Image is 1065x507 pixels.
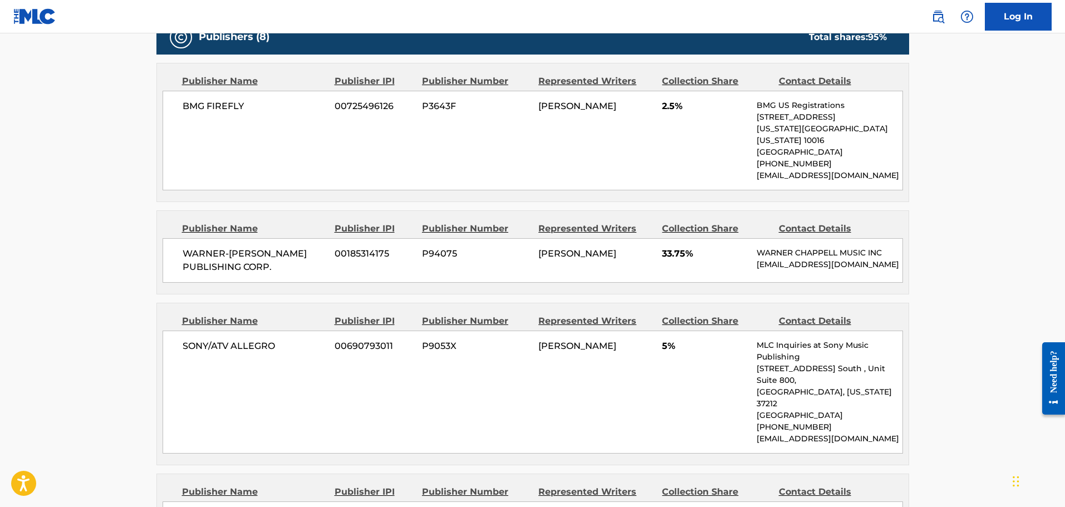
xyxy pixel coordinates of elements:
[662,222,770,235] div: Collection Share
[927,6,949,28] a: Public Search
[335,222,414,235] div: Publisher IPI
[538,75,654,88] div: Represented Writers
[779,222,887,235] div: Contact Details
[757,386,902,410] p: [GEOGRAPHIC_DATA], [US_STATE] 37212
[757,170,902,181] p: [EMAIL_ADDRESS][DOMAIN_NAME]
[956,6,978,28] div: Help
[335,485,414,499] div: Publisher IPI
[1013,465,1019,498] div: Drag
[757,111,902,123] p: [STREET_ADDRESS]
[662,485,770,499] div: Collection Share
[757,363,902,386] p: [STREET_ADDRESS] South , Unit Suite 800,
[182,485,326,499] div: Publisher Name
[662,75,770,88] div: Collection Share
[182,222,326,235] div: Publisher Name
[422,247,530,260] span: P94075
[662,100,748,113] span: 2.5%
[757,339,902,363] p: MLC Inquiries at Sony Music Publishing
[335,247,414,260] span: 00185314175
[335,339,414,353] span: 00690793011
[757,433,902,445] p: [EMAIL_ADDRESS][DOMAIN_NAME]
[662,247,748,260] span: 33.75%
[779,75,887,88] div: Contact Details
[422,75,530,88] div: Publisher Number
[809,31,887,44] div: Total shares:
[335,314,414,328] div: Publisher IPI
[538,248,616,259] span: [PERSON_NAME]
[538,222,654,235] div: Represented Writers
[757,146,902,158] p: [GEOGRAPHIC_DATA]
[422,222,530,235] div: Publisher Number
[779,485,887,499] div: Contact Details
[183,247,327,274] span: WARNER-[PERSON_NAME] PUBLISHING CORP.
[183,339,327,353] span: SONY/ATV ALLEGRO
[182,314,326,328] div: Publisher Name
[757,259,902,270] p: [EMAIL_ADDRESS][DOMAIN_NAME]
[757,247,902,259] p: WARNER CHAPPELL MUSIC INC
[931,10,945,23] img: search
[662,339,748,353] span: 5%
[757,123,902,146] p: [US_STATE][GEOGRAPHIC_DATA][US_STATE] 10016
[757,100,902,111] p: BMG US Registrations
[199,31,269,43] h5: Publishers (8)
[757,410,902,421] p: [GEOGRAPHIC_DATA]
[1009,454,1065,507] iframe: Chat Widget
[538,341,616,351] span: [PERSON_NAME]
[182,75,326,88] div: Publisher Name
[422,100,530,113] span: P3643F
[335,75,414,88] div: Publisher IPI
[662,314,770,328] div: Collection Share
[757,421,902,433] p: [PHONE_NUMBER]
[183,100,327,113] span: BMG FIREFLY
[174,31,188,44] img: Publishers
[422,314,530,328] div: Publisher Number
[779,314,887,328] div: Contact Details
[538,101,616,111] span: [PERSON_NAME]
[985,3,1052,31] a: Log In
[422,485,530,499] div: Publisher Number
[868,32,887,42] span: 95 %
[335,100,414,113] span: 00725496126
[960,10,974,23] img: help
[13,8,56,24] img: MLC Logo
[538,314,654,328] div: Represented Writers
[757,158,902,170] p: [PHONE_NUMBER]
[538,485,654,499] div: Represented Writers
[422,339,530,353] span: P9053X
[1034,333,1065,423] iframe: Resource Center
